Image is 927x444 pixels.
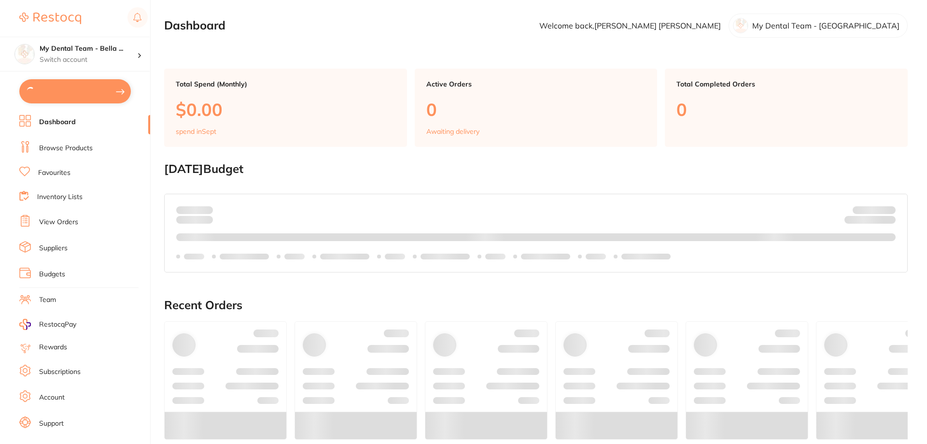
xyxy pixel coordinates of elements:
[39,367,81,377] a: Subscriptions
[320,253,369,260] p: Labels extended
[176,206,213,214] p: Spent:
[665,69,908,147] a: Total Completed Orders0
[39,243,68,253] a: Suppliers
[39,393,65,402] a: Account
[176,214,213,226] p: month
[877,205,896,214] strong: $NaN
[196,205,213,214] strong: $0.00
[676,100,896,119] p: 0
[19,13,81,24] img: Restocq Logo
[539,21,721,30] p: Welcome back, [PERSON_NAME] [PERSON_NAME]
[40,55,137,65] p: Switch account
[176,100,395,119] p: $0.00
[421,253,470,260] p: Labels extended
[39,320,76,329] span: RestocqPay
[220,253,269,260] p: Labels extended
[844,214,896,226] p: Remaining:
[853,206,896,214] p: Budget:
[284,253,305,260] p: Labels
[752,21,899,30] p: My Dental Team - [GEOGRAPHIC_DATA]
[40,44,137,54] h4: My Dental Team - Bella Vista
[426,100,646,119] p: 0
[426,128,479,135] p: Awaiting delivery
[676,80,896,88] p: Total Completed Orders
[39,419,64,429] a: Support
[164,299,908,312] h2: Recent Orders
[37,192,83,202] a: Inventory Lists
[586,253,606,260] p: Labels
[176,128,216,135] p: spend in Sept
[426,80,646,88] p: Active Orders
[39,143,93,153] a: Browse Products
[39,217,78,227] a: View Orders
[164,19,225,32] h2: Dashboard
[39,343,67,352] a: Rewards
[184,253,204,260] p: Labels
[485,253,506,260] p: Labels
[415,69,658,147] a: Active Orders0Awaiting delivery
[164,69,407,147] a: Total Spend (Monthly)$0.00spend inSept
[39,117,76,127] a: Dashboard
[521,253,570,260] p: Labels extended
[164,162,908,176] h2: [DATE] Budget
[19,319,31,330] img: RestocqPay
[19,319,76,330] a: RestocqPay
[38,168,70,178] a: Favourites
[621,253,671,260] p: Labels extended
[39,270,65,279] a: Budgets
[176,80,395,88] p: Total Spend (Monthly)
[15,44,34,64] img: My Dental Team - Bella Vista
[19,7,81,29] a: Restocq Logo
[385,253,405,260] p: Labels
[879,217,896,226] strong: $0.00
[39,295,56,305] a: Team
